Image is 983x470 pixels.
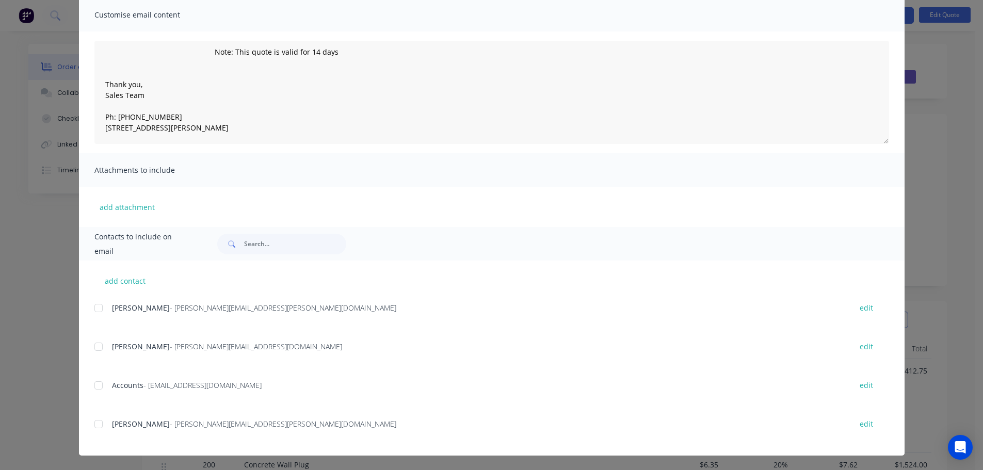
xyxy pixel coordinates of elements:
[853,339,879,353] button: edit
[112,342,170,351] span: [PERSON_NAME]
[112,419,170,429] span: [PERSON_NAME]
[170,342,342,351] span: - [PERSON_NAME][EMAIL_ADDRESS][DOMAIN_NAME]
[143,380,262,390] span: - [EMAIL_ADDRESS][DOMAIN_NAME]
[94,8,208,22] span: Customise email content
[94,273,156,288] button: add contact
[94,41,889,144] textarea: Please see attached quote as requested. Note: This quote is valid for 14 days Thank you, Sales Te...
[853,417,879,431] button: edit
[170,303,396,313] span: - [PERSON_NAME][EMAIL_ADDRESS][PERSON_NAME][DOMAIN_NAME]
[170,419,396,429] span: - [PERSON_NAME][EMAIL_ADDRESS][PERSON_NAME][DOMAIN_NAME]
[112,303,170,313] span: [PERSON_NAME]
[244,234,346,254] input: Search...
[112,380,143,390] span: Accounts
[948,435,973,460] div: Open Intercom Messenger
[94,230,192,258] span: Contacts to include on email
[853,301,879,315] button: edit
[94,163,208,177] span: Attachments to include
[853,378,879,392] button: edit
[94,199,160,215] button: add attachment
